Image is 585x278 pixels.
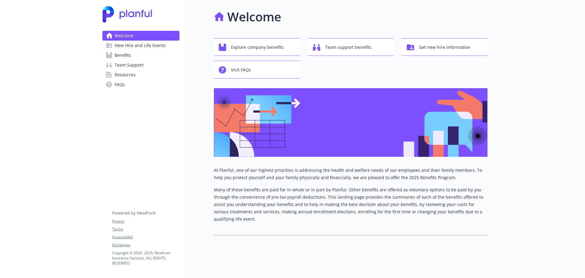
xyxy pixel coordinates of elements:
a: Resources [102,70,179,80]
span: Welcome [115,31,133,41]
span: Resources [115,70,136,80]
span: FAQs [115,80,125,89]
a: Accessibility [112,234,179,240]
span: Team support benefits [325,42,371,53]
p: At Planful, one of our highest priorities is addressing the health and welfare needs of our emplo... [214,167,487,181]
a: Benefits [102,50,179,60]
button: Get new hire information [402,38,487,56]
a: Welcome [102,31,179,41]
button: Visit FAQs [214,61,300,78]
p: Copyright © 2024 - 2025 , Newfront Insurance Services, ALL RIGHTS RESERVED [112,250,179,266]
img: overview page banner [214,88,487,157]
a: Disclaimer [112,242,179,248]
span: Visit FAQs [231,64,251,76]
a: Privacy [112,218,179,224]
a: Terms [112,226,179,232]
a: FAQs [102,80,179,89]
button: Team support benefits [308,38,394,56]
a: Team Support [102,60,179,70]
span: New Hire and Life Events [115,41,166,50]
span: Benefits [115,50,131,60]
a: New Hire and Life Events [102,41,179,50]
span: Team Support [115,60,144,70]
p: Many of these benefits are paid for in whole or in part by Planful. Other benefits are offered as... [214,186,487,223]
span: Get new hire information [419,42,470,53]
h1: Welcome [227,8,281,26]
span: Explore company benefits [231,42,284,53]
button: Explore company benefits [214,38,300,56]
